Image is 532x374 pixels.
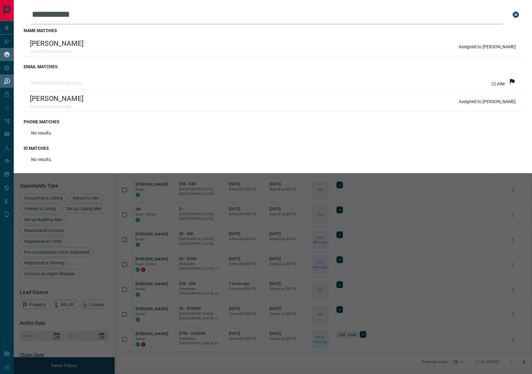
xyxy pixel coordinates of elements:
[492,78,516,86] div: CLAIM
[30,49,83,54] p: timothyhsu9404xx@x
[30,104,83,109] p: timothyhsu9404xx@x
[30,80,82,85] p: timothyhsu0430tingcxx@x
[24,64,522,69] h3: email matches
[510,8,522,21] button: close search bar
[30,39,83,47] p: [PERSON_NAME]
[459,44,516,49] p: Assigned to [PERSON_NAME]
[24,28,522,33] h3: name matches
[31,130,52,135] p: No results.
[459,99,516,104] p: Assigned to [PERSON_NAME]
[24,146,522,151] h3: id matches
[24,119,522,124] h3: phone matches
[31,157,52,162] p: No results.
[30,94,83,102] p: [PERSON_NAME]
